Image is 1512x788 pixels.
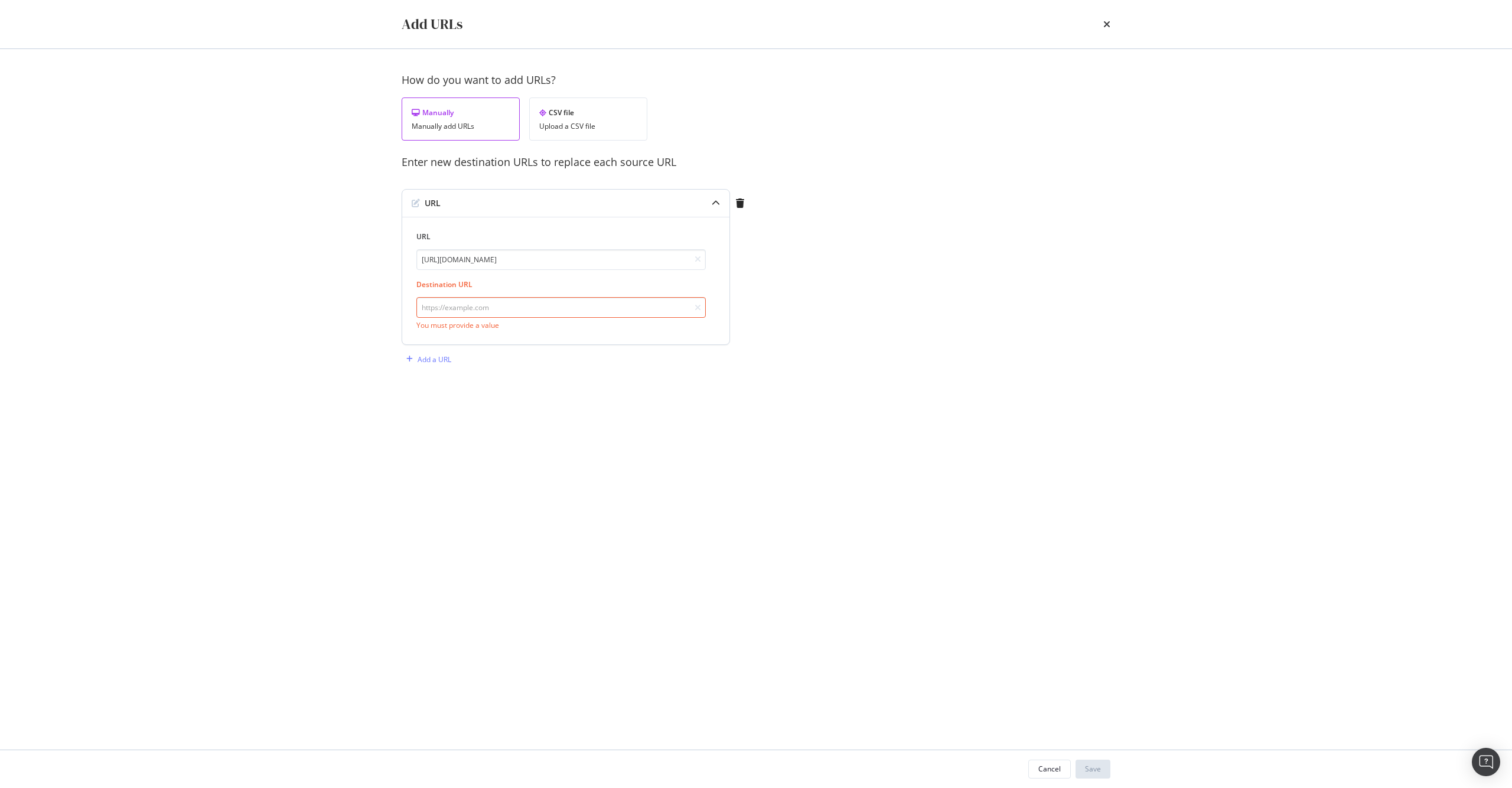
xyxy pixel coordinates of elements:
div: URL [425,197,441,209]
div: How do you want to add URLs? [402,73,1110,88]
div: Manually add URLs [412,122,510,131]
div: Add URLs [402,14,462,34]
div: Save [1085,764,1101,774]
div: Open Intercom Messenger [1472,748,1500,776]
div: Upload a CSV file [539,122,637,131]
button: Save [1076,760,1110,779]
input: https://example.com [416,249,706,270]
div: Cancel [1038,764,1061,774]
div: times [1103,14,1110,34]
input: https://example.com [416,297,706,318]
label: URL [416,232,706,242]
div: Add a URL [418,354,451,364]
div: Enter new destination URLs to replace each source URL [402,155,1110,170]
button: Add a URL [402,350,451,369]
label: Destination URL [416,279,706,289]
div: You must provide a value [416,320,706,330]
button: Cancel [1028,760,1071,779]
div: Manually [412,108,510,118]
div: CSV file [539,108,637,118]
